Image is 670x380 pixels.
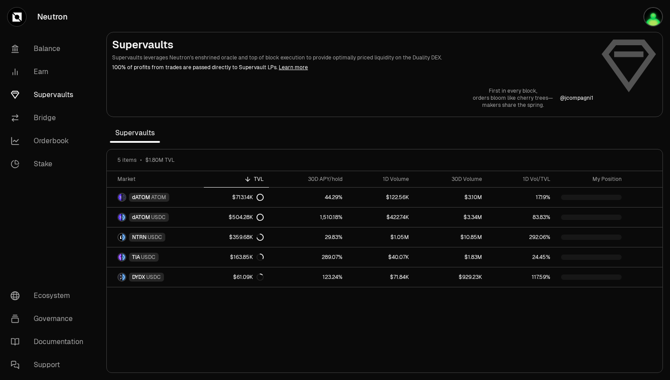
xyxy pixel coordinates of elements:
img: ATOM Logo [122,194,125,201]
img: DYDX Logo [118,274,121,281]
span: ATOM [151,194,166,201]
p: makers share the spring. [473,102,553,109]
a: Bridge [4,106,96,129]
a: 117.59% [487,267,556,287]
span: USDC [146,274,161,281]
span: NTRN [132,234,147,241]
img: USDC Logo [122,274,125,281]
a: First in every block,orders bloom like cherry trees—makers share the spring. [473,87,553,109]
img: USDC Logo [122,214,125,221]
div: $504.28K [229,214,264,221]
a: dATOM LogoUSDC LogodATOMUSDC [107,208,204,227]
span: Supervaults [110,124,160,142]
a: 123.24% [269,267,348,287]
h2: Supervaults [112,38,593,52]
a: Supervaults [4,83,96,106]
span: DYDX [132,274,145,281]
a: NTRN LogoUSDC LogoNTRNUSDC [107,227,204,247]
div: $713.14K [232,194,264,201]
a: $359.68K [204,227,269,247]
img: dATOM Logo [118,214,121,221]
a: Governance [4,307,96,330]
a: $163.85K [204,247,269,267]
div: Market [117,176,199,183]
img: NTRN Logo [118,234,121,241]
a: Balance [4,37,96,60]
div: My Position [561,176,621,183]
a: 83.83% [487,208,556,227]
a: Support [4,353,96,376]
p: First in every block, [473,87,553,94]
a: $10.85M [414,227,487,247]
a: $61.09K [204,267,269,287]
div: 30D Volume [420,176,482,183]
div: 1D Vol/TVL [493,176,551,183]
img: USDC Logo [122,234,125,241]
span: USDC [151,214,166,221]
a: dATOM LogoATOM LogodATOMATOM [107,188,204,207]
a: Stake [4,153,96,176]
img: USDC Logo [122,254,125,261]
a: $1.05M [348,227,414,247]
a: $929.23K [414,267,487,287]
div: $359.68K [229,234,264,241]
span: dATOM [132,194,150,201]
div: $163.85K [230,254,264,261]
p: @ jcompagni1 [560,94,593,102]
span: $1.80M TVL [145,157,175,164]
a: Earn [4,60,96,83]
a: 29.83% [269,227,348,247]
a: 24.45% [487,247,556,267]
a: 44.29% [269,188,348,207]
span: 5 items [117,157,136,164]
img: grauxale1 [644,8,662,26]
a: Ecosystem [4,284,96,307]
a: DYDX LogoUSDC LogoDYDXUSDC [107,267,204,287]
a: TIA LogoUSDC LogoTIAUSDC [107,247,204,267]
a: Documentation [4,330,96,353]
p: Supervaults leverages Neutron's enshrined oracle and top of block execution to provide optimally ... [112,54,593,62]
a: 292.06% [487,227,556,247]
img: TIA Logo [118,254,121,261]
a: $122.56K [348,188,414,207]
span: TIA [132,254,140,261]
a: $504.28K [204,208,269,227]
div: 30D APY/hold [274,176,343,183]
a: @jcompagni1 [560,94,593,102]
a: $422.74K [348,208,414,227]
a: $1.83M [414,247,487,267]
a: 1,510.18% [269,208,348,227]
div: 1D Volume [353,176,409,183]
img: dATOM Logo [118,194,121,201]
a: $40.07K [348,247,414,267]
span: dATOM [132,214,150,221]
a: $3.34M [414,208,487,227]
a: 289.07% [269,247,348,267]
p: orders bloom like cherry trees— [473,94,553,102]
a: Learn more [279,64,308,71]
a: $713.14K [204,188,269,207]
div: $61.09K [233,274,264,281]
a: $71.84K [348,267,414,287]
span: USDC [148,234,162,241]
div: TVL [209,176,264,183]
span: USDC [141,254,156,261]
p: 100% of profits from trades are passed directly to Supervault LPs. [112,63,593,71]
a: $3.10M [414,188,487,207]
a: Orderbook [4,129,96,153]
a: 17.19% [487,188,556,207]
